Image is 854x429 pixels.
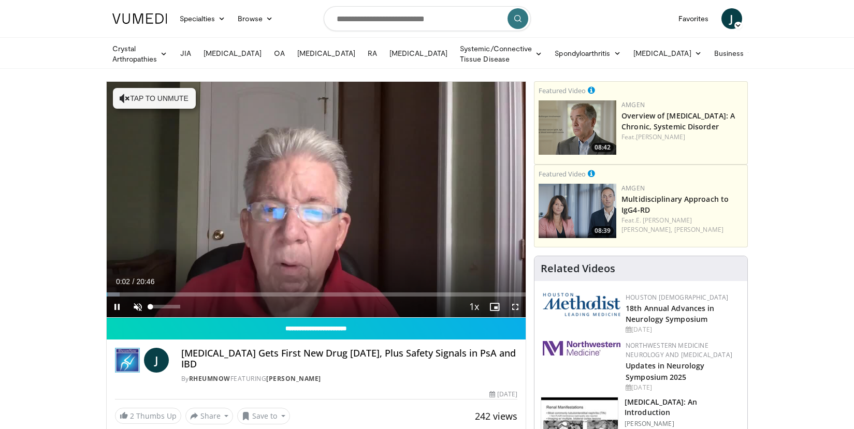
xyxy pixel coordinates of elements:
[189,374,230,383] a: RheumNow
[539,184,616,238] img: 04ce378e-5681-464e-a54a-15375da35326.png.150x105_q85_crop-smart_upscale.png
[268,43,291,64] a: OA
[361,43,383,64] a: RA
[539,100,616,155] a: 08:42
[475,410,517,422] span: 242 views
[621,216,692,234] a: E. [PERSON_NAME] [PERSON_NAME],
[197,43,268,64] a: [MEDICAL_DATA]
[185,408,234,424] button: Share
[636,132,685,141] a: [PERSON_NAME]
[621,100,645,109] a: Amgen
[489,390,517,399] div: [DATE]
[181,348,518,370] h4: [MEDICAL_DATA] Gets First New Drug [DATE], Plus Safety Signals in PsA and IBD
[621,216,743,234] div: Feat.
[127,297,148,317] button: Unmute
[383,43,454,64] a: [MEDICAL_DATA]
[626,361,704,381] a: Updates in Neurology Symposium 2025
[505,297,526,317] button: Fullscreen
[130,411,134,421] span: 2
[708,43,761,64] a: Business
[539,169,586,179] small: Featured Video
[231,8,279,29] a: Browse
[266,374,321,383] a: [PERSON_NAME]
[721,8,742,29] a: J
[626,293,728,302] a: Houston [DEMOGRAPHIC_DATA]
[621,132,743,142] div: Feat.
[539,100,616,155] img: 40cb7efb-a405-4d0b-b01f-0267f6ac2b93.png.150x105_q85_crop-smart_upscale.png
[174,43,197,64] a: JIA
[112,13,167,24] img: VuMedi Logo
[144,348,169,373] a: J
[136,277,154,286] span: 20:46
[151,305,180,308] div: Volume Level
[626,325,739,334] div: [DATE]
[543,341,620,356] img: 2a462fb6-9365-492a-ac79-3166a6f924d8.png.150x105_q85_autocrop_double_scale_upscale_version-0.2.jpg
[672,8,715,29] a: Favorites
[291,43,361,64] a: [MEDICAL_DATA]
[674,225,723,234] a: [PERSON_NAME]
[484,297,505,317] button: Enable picture-in-picture mode
[115,348,140,373] img: RheumNow
[324,6,531,31] input: Search topics, interventions
[107,297,127,317] button: Pause
[621,111,735,131] a: Overview of [MEDICAL_DATA]: A Chronic, Systemic Disorder
[181,374,518,383] div: By FEATURING
[116,277,130,286] span: 0:02
[591,143,614,152] span: 08:42
[106,43,174,64] a: Crystal Arthropathies
[133,277,135,286] span: /
[237,408,290,424] button: Save to
[113,88,196,109] button: Tap to unmute
[621,194,729,215] a: Multidisciplinary Approach to IgG4-RD
[173,8,232,29] a: Specialties
[107,82,526,318] video-js: Video Player
[625,397,741,418] h3: [MEDICAL_DATA]: An Introduction
[107,292,526,297] div: Progress Bar
[115,408,181,424] a: 2 Thumbs Up
[627,43,708,64] a: [MEDICAL_DATA]
[548,43,627,64] a: Spondyloarthritis
[591,226,614,235] span: 08:39
[464,297,484,317] button: Playback Rate
[621,184,645,193] a: Amgen
[626,303,714,324] a: 18th Annual Advances in Neurology Symposium
[626,383,739,392] div: [DATE]
[626,341,732,359] a: Northwestern Medicine Neurology and [MEDICAL_DATA]
[625,420,741,428] p: [PERSON_NAME]
[454,43,548,64] a: Systemic/Connective Tissue Disease
[543,293,620,316] img: 5e4488cc-e109-4a4e-9fd9-73bb9237ee91.png.150x105_q85_autocrop_double_scale_upscale_version-0.2.png
[541,262,615,275] h4: Related Videos
[539,184,616,238] a: 08:39
[539,86,586,95] small: Featured Video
